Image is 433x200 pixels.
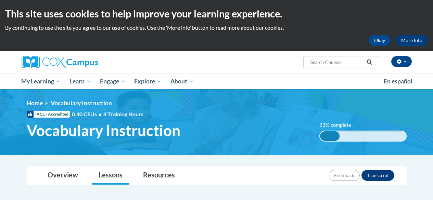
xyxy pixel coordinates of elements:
a: Cox Campus [22,56,145,68]
span: Vocabulary Instruction [27,121,180,139]
span: Vocabulary Instruction [51,99,112,107]
a: Overview [41,166,85,185]
span: Explore [134,77,162,85]
a: More Info [396,35,428,46]
a: En español [379,74,417,89]
img: Cox Campus [22,56,98,68]
span: En español [384,78,412,85]
button: Okay [369,35,391,46]
span: My Learning [21,77,61,85]
h2: This site uses cookies to help improve your learning experience. [5,7,428,21]
a: Learn [65,74,95,89]
button: Account Settings [391,56,412,67]
button: Transcript [361,170,394,181]
a: Resources [136,166,182,185]
div: 23% complete [320,131,340,141]
span: About [170,77,194,85]
button: Search [364,58,374,66]
span: Learn [69,77,91,85]
span: 0.40 CEUs [72,110,103,118]
a: About [166,74,198,89]
label: 23% complete [319,121,359,129]
div: Main menu [16,74,417,89]
span: Engage [100,77,126,85]
a: Home [27,99,43,107]
input: Search Courses [309,58,364,66]
a: Engage [95,74,130,89]
p: By continuing to use the site you agree to our use of cookies. Use the ‘More info’ button to read... [5,24,428,31]
a: Lessons [92,166,129,185]
span: IACET Accredited [27,111,70,118]
span: 4 Training Hours [103,111,143,117]
span: • [99,111,102,117]
button: Feedback [329,170,360,181]
a: My Learning [17,74,65,89]
a: Explore [130,74,166,89]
